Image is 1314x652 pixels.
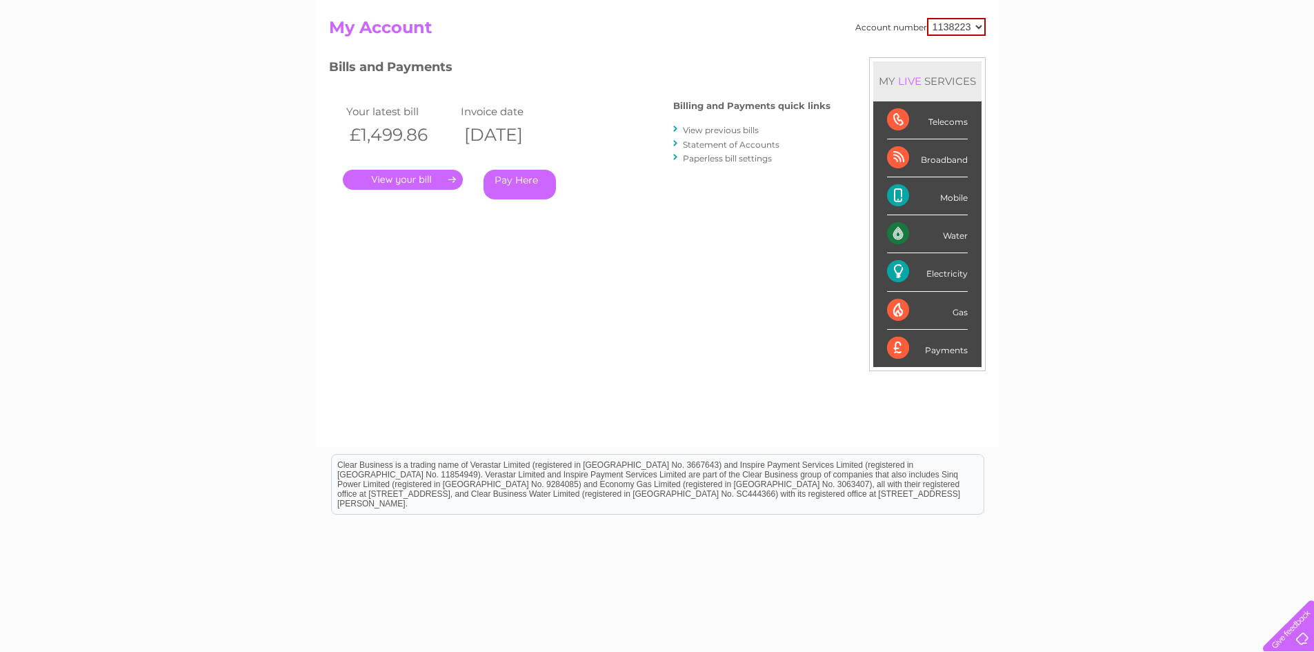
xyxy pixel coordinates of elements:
[887,330,968,367] div: Payments
[1194,59,1214,69] a: Blog
[683,139,779,150] a: Statement of Accounts
[887,253,968,291] div: Electricity
[329,57,830,81] h3: Bills and Payments
[484,170,556,199] a: Pay Here
[873,61,982,101] div: MY SERVICES
[1222,59,1256,69] a: Contact
[343,170,463,190] a: .
[457,102,572,121] td: Invoice date
[332,8,984,67] div: Clear Business is a trading name of Verastar Limited (registered in [GEOGRAPHIC_DATA] No. 3667643...
[895,75,924,88] div: LIVE
[1106,59,1136,69] a: Energy
[887,292,968,330] div: Gas
[1071,59,1097,69] a: Water
[343,121,457,149] th: £1,499.86
[673,101,830,111] h4: Billing and Payments quick links
[683,153,772,164] a: Paperless bill settings
[343,102,457,121] td: Your latest bill
[457,121,572,149] th: [DATE]
[1144,59,1186,69] a: Telecoms
[855,18,986,36] div: Account number
[46,36,117,78] img: logo.png
[887,215,968,253] div: Water
[887,177,968,215] div: Mobile
[1054,7,1149,24] a: 0333 014 3131
[1268,59,1301,69] a: Log out
[329,18,986,44] h2: My Account
[683,125,759,135] a: View previous bills
[887,101,968,139] div: Telecoms
[887,139,968,177] div: Broadband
